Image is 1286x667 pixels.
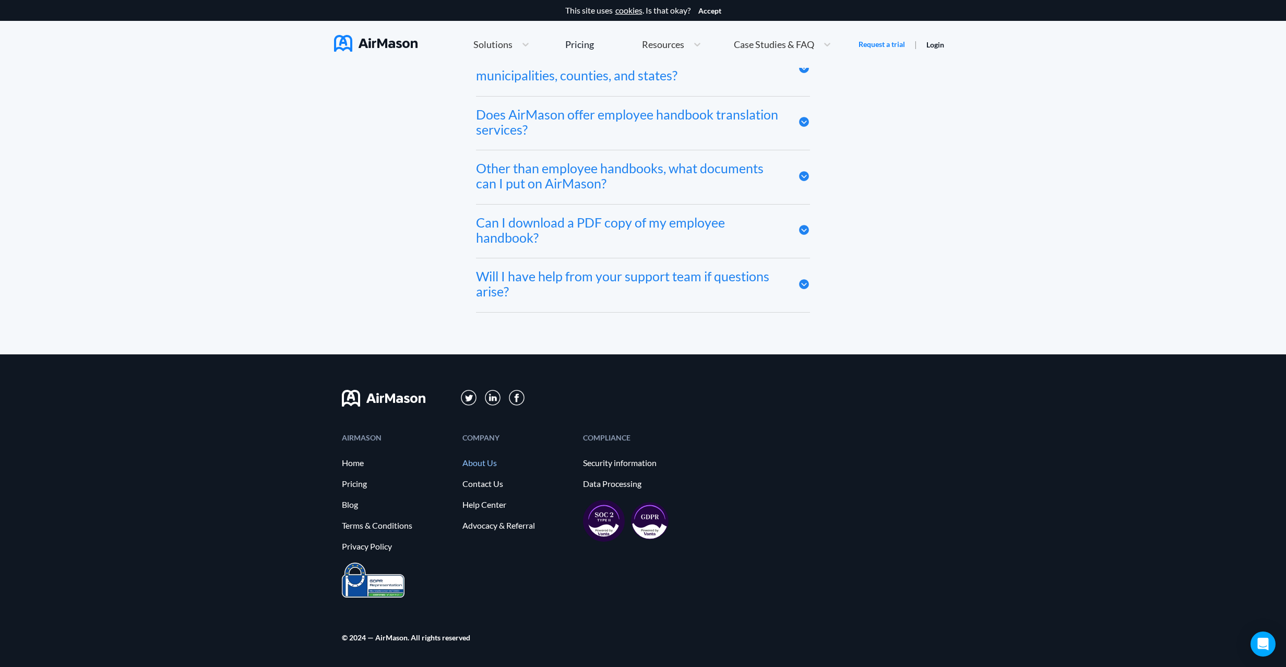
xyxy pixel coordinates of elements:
[462,479,573,489] a: Contact Us
[583,500,625,542] img: soc2-17851990f8204ed92eb8cdb2d5e8da73.svg
[342,563,404,598] img: prighter-certificate-eu-7c0b0bead1821e86115914626e15d079.png
[859,39,905,50] a: Request a trial
[462,434,573,441] div: COMPANY
[334,35,418,52] img: AirMason Logo
[485,390,501,406] img: svg+xml;base64,PD94bWwgdmVyc2lvbj0iMS4wIiBlbmNvZGluZz0iVVRGLTgiPz4KPHN2ZyB3aWR0aD0iMzFweCIgaGVpZ2...
[342,500,452,509] a: Blog
[476,215,782,245] div: Can I download a PDF copy of my employee handbook?
[642,40,684,49] span: Resources
[476,107,782,137] div: Does AirMason offer employee handbook translation services?
[342,542,452,551] a: Privacy Policy
[583,479,693,489] a: Data Processing
[342,521,452,530] a: Terms & Conditions
[631,502,669,540] img: gdpr-98ea35551734e2af8fd9405dbdaf8c18.svg
[565,40,594,49] div: Pricing
[734,40,814,49] span: Case Studies & FAQ
[342,390,425,407] img: svg+xml;base64,PHN2ZyB3aWR0aD0iMTYwIiBoZWlnaHQ9IjMyIiB2aWV3Qm94PSIwIDAgMTYwIDMyIiBmaWxsPSJub25lIi...
[926,40,944,49] a: Login
[342,458,452,468] a: Home
[461,390,477,406] img: svg+xml;base64,PD94bWwgdmVyc2lvbj0iMS4wIiBlbmNvZGluZz0iVVRGLTgiPz4KPHN2ZyB3aWR0aD0iMzFweCIgaGVpZ2...
[565,35,594,54] a: Pricing
[342,634,470,641] div: © 2024 — AirMason. All rights reserved
[914,39,917,49] span: |
[509,390,525,406] img: svg+xml;base64,PD94bWwgdmVyc2lvbj0iMS4wIiBlbmNvZGluZz0iVVRGLTgiPz4KPHN2ZyB3aWR0aD0iMzBweCIgaGVpZ2...
[583,434,693,441] div: COMPLIANCE
[615,6,642,15] a: cookies
[476,161,782,191] div: Other than employee handbooks, what documents can I put on AirMason?
[342,434,452,441] div: AIRMASON
[462,500,573,509] a: Help Center
[1251,632,1276,657] div: Open Intercom Messenger
[473,40,513,49] span: Solutions
[342,479,452,489] a: Pricing
[462,521,573,530] a: Advocacy & Referral
[476,53,782,83] div: Does AirMason provide automatic policy updates for municipalities, counties, and states?
[462,458,573,468] a: About Us
[476,269,782,299] div: Will I have help from your support team if questions arise?
[583,458,693,468] a: Security information
[698,7,721,15] button: Accept cookies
